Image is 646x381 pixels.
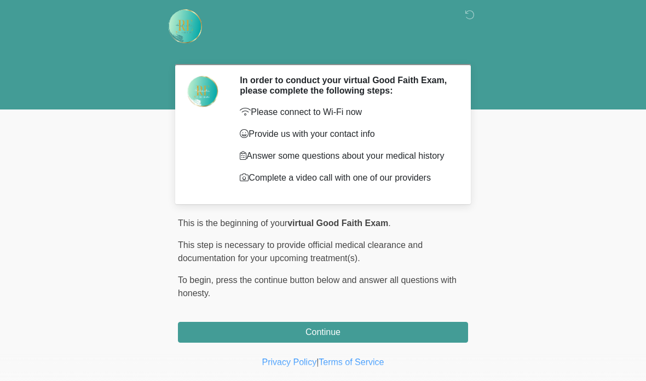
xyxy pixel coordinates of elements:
[178,275,216,285] span: To begin,
[388,218,390,228] span: .
[240,171,452,184] p: Complete a video call with one of our providers
[316,357,319,367] a: |
[240,128,452,141] p: Provide us with your contact info
[178,240,423,263] span: This step is necessary to provide official medical clearance and documentation for your upcoming ...
[178,322,468,343] button: Continue
[178,218,287,228] span: This is the beginning of your
[178,275,457,298] span: press the continue button below and answer all questions with honesty.
[240,75,452,96] h2: In order to conduct your virtual Good Faith Exam, please complete the following steps:
[262,357,317,367] a: Privacy Policy
[240,149,452,163] p: Answer some questions about your medical history
[240,106,452,119] p: Please connect to Wi-Fi now
[319,357,384,367] a: Terms of Service
[186,75,219,108] img: Agent Avatar
[287,218,388,228] strong: virtual Good Faith Exam
[167,8,203,44] img: Rehydrate Aesthetics & Wellness Logo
